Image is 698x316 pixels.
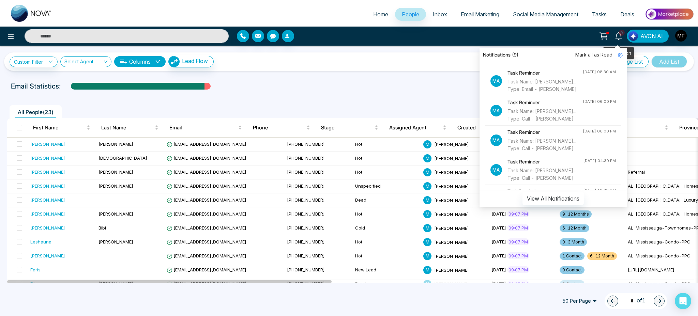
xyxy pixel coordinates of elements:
div: [DATE] 10:30 AM [583,188,616,193]
span: M [423,154,431,162]
td: Hot [352,207,421,221]
span: 50 Per Page [558,296,602,306]
button: Lead Flow [168,56,214,67]
span: Created [457,124,515,132]
span: Lead Flow [182,58,208,64]
img: Nova CRM Logo [11,5,52,22]
span: [PERSON_NAME] [434,141,469,147]
td: Hot [352,152,421,165]
span: 9 [619,30,625,36]
h4: Task Reminder [507,99,583,106]
a: Tasks [585,8,613,21]
span: [PERSON_NAME] [434,225,469,231]
span: 09:07 PM [507,238,529,245]
div: [PERSON_NAME] [30,252,65,259]
span: [PHONE_NUMBER] [287,211,325,217]
span: 0 Contact [560,266,585,274]
th: Last Name [96,118,164,137]
a: Social Media Management [506,8,585,21]
span: Email [169,124,237,132]
a: Custom Filter [10,57,58,67]
span: [EMAIL_ADDRESS][DOMAIN_NAME] [167,183,246,189]
div: Task Name: [PERSON_NAME]... Type: Email - [PERSON_NAME] [507,78,583,93]
a: View All Notifications [522,195,584,201]
a: Inbox [426,8,454,21]
td: Hot [352,138,421,152]
h4: Task Reminder [507,188,583,195]
th: Email [164,118,247,137]
button: View All Notifications [522,192,584,205]
td: Unspecified [352,179,421,193]
span: M [423,182,431,190]
span: [PHONE_NUMBER] [287,197,325,203]
div: Leshauna [30,238,51,245]
span: M [423,252,431,260]
span: [PHONE_NUMBER] [287,169,325,175]
span: 09:07 PM [507,210,529,217]
span: [PHONE_NUMBER] [287,183,325,189]
th: Phone [247,118,316,137]
span: [PHONE_NUMBER] [287,141,325,147]
span: M [423,140,431,148]
span: [PERSON_NAME] [98,239,133,244]
span: [PERSON_NAME] [434,155,469,161]
span: Last Name [101,124,153,132]
span: 09:07 PM [507,266,529,273]
span: 6-12 Month [587,252,617,260]
span: [DATE] [491,225,506,231]
span: of 1 [626,296,646,305]
span: M [423,196,431,204]
div: [PERSON_NAME] [30,224,65,231]
img: User Avatar [675,30,687,42]
span: Phone [253,124,305,132]
p: Ma [490,135,502,146]
span: [DATE] [491,267,506,272]
h4: Task Reminder [507,128,583,136]
span: 1 Contact [560,252,585,260]
a: 9 [610,30,627,42]
td: Cold [352,221,421,235]
span: People [402,11,419,18]
span: Email Marketing [461,11,499,18]
span: M [423,238,431,246]
span: [PERSON_NAME] [434,183,469,189]
span: [PERSON_NAME] [434,253,469,258]
img: Market-place.gif [644,6,694,22]
img: Lead Flow [628,31,638,41]
span: 09:07 PM [507,224,529,231]
div: [DATE] 08:30 AM [583,69,616,75]
span: [PERSON_NAME] [434,197,469,203]
span: [DATE] [491,239,506,244]
span: [PERSON_NAME] [98,141,133,147]
span: All People ( 23 ) [15,109,56,115]
span: [DATE] [491,211,506,217]
button: Manage List [607,56,649,67]
div: Task Name: [PERSON_NAME]... Type: Call - [PERSON_NAME] [507,167,583,182]
span: 09:07 PM [507,252,529,259]
div: [PERSON_NAME] [30,210,65,217]
span: [EMAIL_ADDRESS][DOMAIN_NAME] [167,225,246,231]
span: [PHONE_NUMBER] [287,239,325,244]
span: [EMAIL_ADDRESS][DOMAIN_NAME] [167,253,246,258]
span: [DATE] [491,253,506,258]
span: [PERSON_NAME] [434,239,469,244]
span: [PHONE_NUMBER] [287,225,325,231]
span: [PERSON_NAME] [434,211,469,217]
span: 6-12 Month [560,224,589,232]
th: Source [594,118,674,137]
span: [EMAIL_ADDRESS][DOMAIN_NAME] [167,155,246,161]
span: [EMAIL_ADDRESS][DOMAIN_NAME] [167,141,246,147]
div: [PERSON_NAME] [30,183,65,189]
div: [DATE] 06:00 PM [583,99,616,105]
span: M [423,224,431,232]
span: [PERSON_NAME] [98,211,133,217]
span: Deals [620,11,634,18]
span: Tasks [592,11,607,18]
span: Bibi [98,225,106,231]
span: [PHONE_NUMBER] [287,267,325,272]
th: Created [452,118,526,137]
div: Open Intercom Messenger [675,293,691,309]
span: Social Media Management [513,11,578,18]
td: Dead [352,193,421,207]
div: [PERSON_NAME] [30,155,65,161]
